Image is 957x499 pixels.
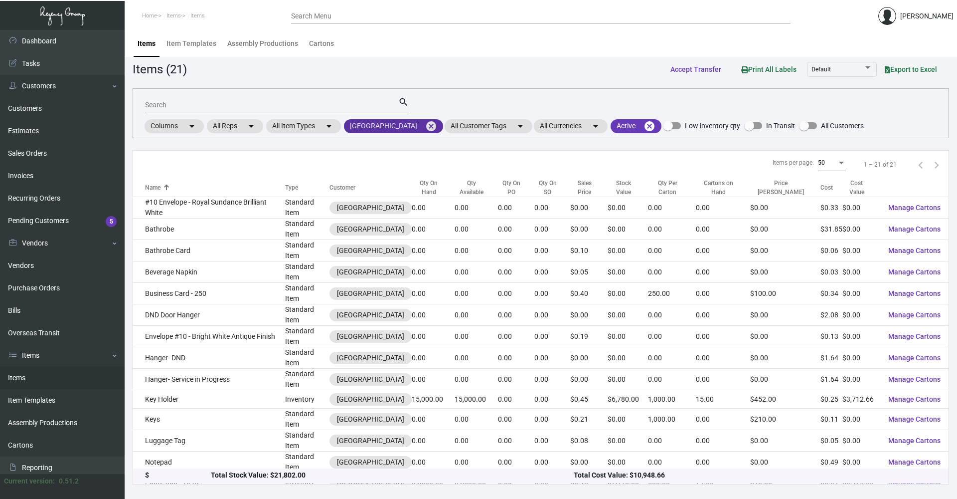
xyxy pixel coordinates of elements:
td: 0.00 [696,283,750,304]
td: $31.85 [820,219,842,240]
td: $0.00 [608,430,648,452]
div: [GEOGRAPHIC_DATA] [337,436,404,446]
td: $0.05 [570,261,608,283]
div: [GEOGRAPHIC_DATA] [337,288,404,299]
td: 0.00 [498,219,534,240]
td: $2.08 [820,304,842,326]
div: Cartons on Hand [696,179,741,197]
td: Standard Item [285,197,329,219]
td: $0.00 [842,197,880,219]
div: Qty On Hand [412,179,446,197]
mat-icon: cancel [643,120,655,132]
span: Print All Labels [741,65,797,73]
td: 0.00 [696,430,750,452]
span: In Transit [766,120,795,132]
td: 0.00 [498,452,534,473]
td: $0.00 [608,197,648,219]
div: Cartons on Hand [696,179,750,197]
td: 0.00 [412,261,455,283]
div: [GEOGRAPHIC_DATA] [337,394,404,405]
td: 0.00 [455,326,498,347]
td: 0.00 [534,326,570,347]
button: Accept Transfer [662,60,729,78]
td: 0.00 [455,409,498,430]
div: Sales Price [570,179,608,197]
td: $0.00 [608,304,648,326]
td: 0.00 [455,219,498,240]
td: Hanger- Service in Progress [133,369,285,390]
td: 0.00 [696,409,750,430]
img: admin@bootstrapmaster.com [878,7,896,25]
td: $100.00 [750,283,820,304]
button: Manage Cartons [880,220,949,238]
td: $0.45 [570,390,608,409]
td: 0.00 [455,430,498,452]
div: Name [145,183,285,192]
button: Manage Cartons [880,432,949,450]
td: 0.00 [534,261,570,283]
td: 1,000.00 [648,390,696,409]
span: Manage Cartons [888,311,941,319]
td: 0.00 [696,347,750,369]
td: 0.00 [412,369,455,390]
div: Price [PERSON_NAME] [750,179,820,197]
td: $0.00 [570,219,608,240]
div: [GEOGRAPHIC_DATA] [337,224,404,235]
div: Cost Value [842,179,871,197]
td: 0.00 [455,197,498,219]
td: 0.00 [498,430,534,452]
td: #10 Envelope - Royal Sundance Brilliant White [133,197,285,219]
td: $0.00 [750,326,820,347]
mat-chip: [GEOGRAPHIC_DATA] [344,119,443,133]
div: [GEOGRAPHIC_DATA] [337,267,404,277]
td: $0.33 [820,197,842,219]
div: Qty Available [455,179,489,197]
td: 0.00 [648,430,696,452]
td: 0.00 [648,347,696,369]
div: Cost [820,183,842,192]
td: $0.00 [750,347,820,369]
td: 0.00 [412,304,455,326]
td: Standard Item [285,430,329,452]
button: Manage Cartons [880,453,949,471]
td: 0.00 [412,326,455,347]
mat-icon: arrow_drop_down [590,120,602,132]
td: $0.00 [608,347,648,369]
span: All Customers [821,120,864,132]
td: $0.25 [820,390,842,409]
span: Manage Cartons [888,415,941,423]
td: $0.08 [570,430,608,452]
td: Keys [133,409,285,430]
td: $0.00 [570,452,608,473]
span: Manage Cartons [888,268,941,276]
div: Type [285,183,329,192]
td: 0.00 [534,283,570,304]
td: $0.00 [570,197,608,219]
td: 15,000.00 [412,390,455,409]
td: 0.00 [534,390,570,409]
td: Key Holder [133,390,285,409]
div: 1 – 21 of 21 [864,160,897,169]
mat-chip: All Currencies [534,119,608,133]
mat-icon: arrow_drop_down [323,120,335,132]
div: Price [PERSON_NAME] [750,179,811,197]
div: Assembly Productions [227,38,298,49]
td: 0.00 [498,347,534,369]
td: 250.00 [648,283,696,304]
td: Standard Item [285,452,329,473]
div: [GEOGRAPHIC_DATA] [337,310,404,320]
td: Standard Item [285,304,329,326]
td: 0.00 [455,240,498,261]
td: DND Door Hanger [133,304,285,326]
span: Manage Cartons [888,395,941,403]
td: $0.10 [570,240,608,261]
td: 0.00 [648,326,696,347]
span: Manage Cartons [888,289,941,297]
div: [GEOGRAPHIC_DATA] [337,374,404,385]
td: 0.00 [534,452,570,473]
td: 0.00 [455,261,498,283]
td: 0.00 [696,369,750,390]
td: $0.00 [608,283,648,304]
td: 0.00 [534,409,570,430]
button: Previous page [913,157,929,173]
